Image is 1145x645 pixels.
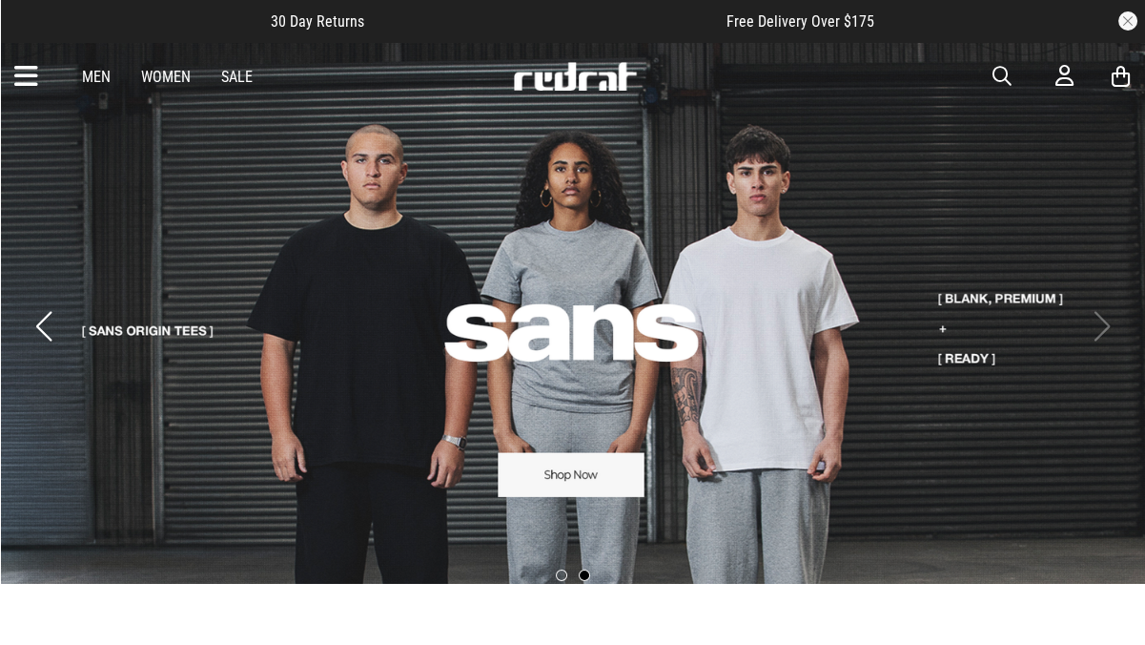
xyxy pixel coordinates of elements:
[512,62,638,91] img: Redrat logo
[726,12,874,31] span: Free Delivery Over $175
[31,305,56,347] button: Previous slide
[15,8,72,65] button: Open LiveChat chat widget
[402,11,688,31] iframe: Customer reviews powered by Trustpilot
[141,68,191,86] a: Women
[221,68,253,86] a: Sale
[82,68,111,86] a: Men
[1089,305,1114,347] button: Next slide
[271,12,364,31] span: 30 Day Returns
